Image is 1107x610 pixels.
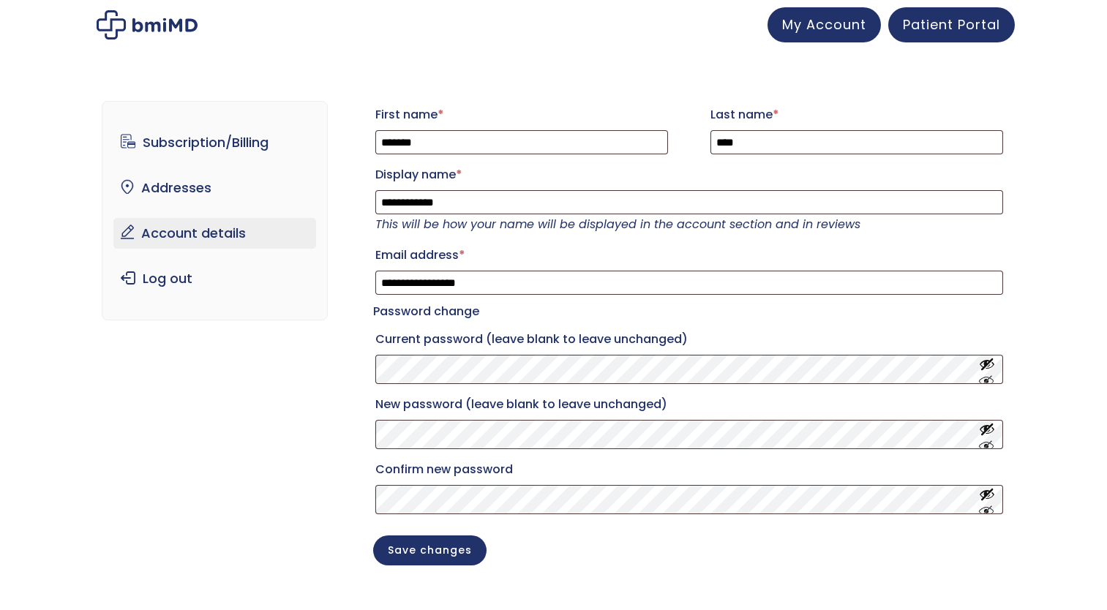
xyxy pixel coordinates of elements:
span: Patient Portal [903,15,1000,34]
legend: Password change [373,301,479,322]
em: This will be how your name will be displayed in the account section and in reviews [375,216,860,233]
img: My account [97,10,198,39]
a: My Account [768,7,881,42]
label: Last name [710,103,1003,127]
button: Show password [979,421,995,448]
label: Email address [375,244,1003,267]
label: Display name [375,163,1003,187]
button: Show password [979,356,995,383]
label: Current password (leave blank to leave unchanged) [375,328,1003,351]
label: New password (leave blank to leave unchanged) [375,393,1003,416]
span: My Account [782,15,866,34]
a: Account details [113,218,316,249]
button: Save changes [373,535,487,565]
a: Log out [113,263,316,294]
nav: Account pages [102,101,328,320]
a: Patient Portal [888,7,1015,42]
label: First name [375,103,668,127]
a: Subscription/Billing [113,127,316,158]
label: Confirm new password [375,458,1003,481]
a: Addresses [113,173,316,203]
button: Show password [979,486,995,513]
